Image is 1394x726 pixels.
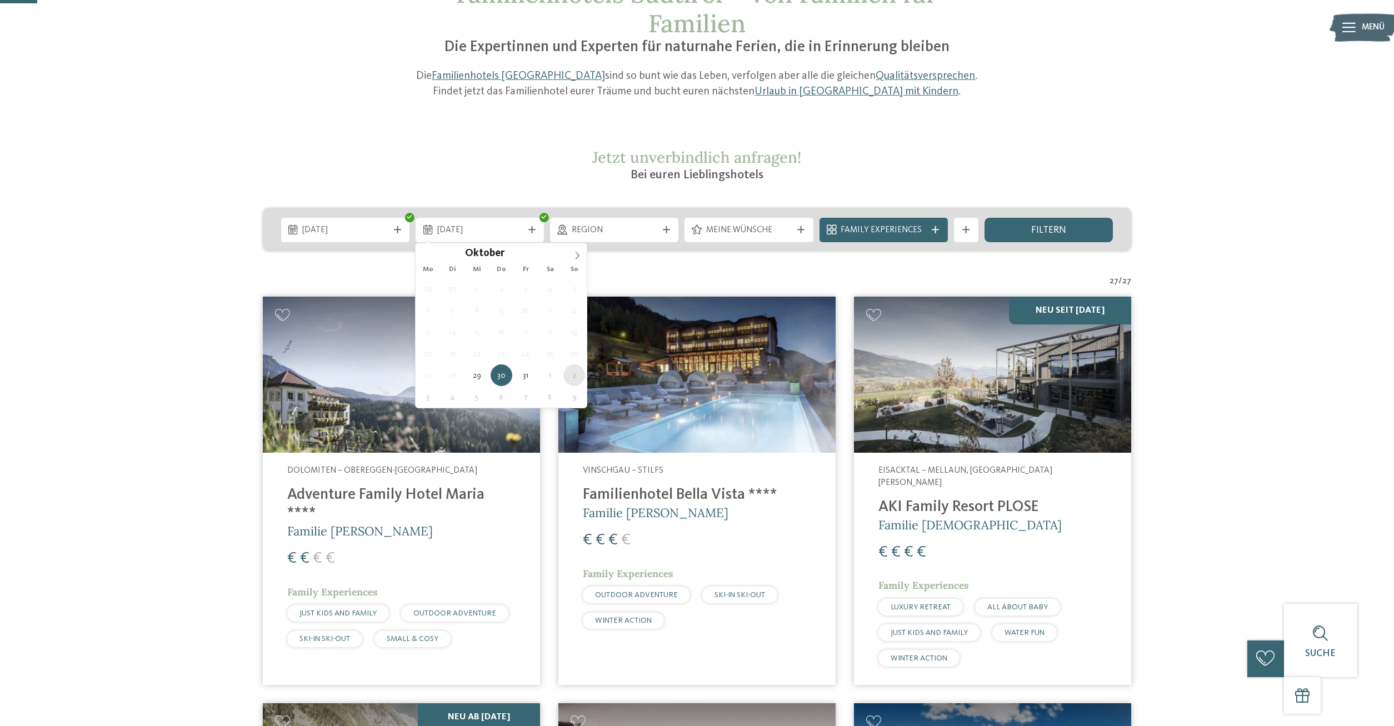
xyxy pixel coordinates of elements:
span: Oktober 26, 2025 [563,343,585,364]
p: Die sind so bunt wie das Leben, verfolgen aber alle die gleichen . Findet jetzt das Familienhotel... [407,69,988,99]
span: November 7, 2025 [514,386,536,408]
span: € [878,544,888,560]
h4: AKI Family Resort PLOSE [878,498,1107,517]
span: Familie [PERSON_NAME] [583,505,728,520]
span: JUST KIDS AND FAMILY [891,629,968,637]
span: November 6, 2025 [491,386,512,408]
span: Sa [538,266,562,273]
span: ALL ABOUT BABY [987,603,1048,611]
span: Oktober 13, 2025 [417,321,439,343]
span: Do [489,266,513,273]
span: Jetzt unverbindlich anfragen! [592,147,801,167]
span: November 3, 2025 [417,386,439,408]
span: Mo [416,266,440,273]
span: Oktober 12, 2025 [563,299,585,321]
span: Oktober 22, 2025 [466,343,488,364]
a: Familienhotels gesucht? Hier findet ihr die besten! Vinschgau – Stilfs Familienhotel Bella Vista ... [558,297,836,685]
span: JUST KIDS AND FAMILY [299,609,377,617]
span: November 1, 2025 [539,364,561,386]
span: filtern [1031,226,1066,236]
span: November 5, 2025 [466,386,488,408]
span: November 4, 2025 [442,386,463,408]
span: Family Experiences [287,585,378,598]
span: € [596,532,605,548]
span: Suche [1305,649,1336,658]
span: Oktober 4, 2025 [539,278,561,299]
a: Qualitätsversprechen [876,71,975,82]
span: Oktober 25, 2025 [539,343,561,364]
span: € [583,532,592,548]
h4: Familienhotel Bella Vista **** [583,486,811,504]
span: 27 [1110,276,1118,288]
span: Oktober 5, 2025 [563,278,585,299]
span: Region [572,224,657,237]
span: November 2, 2025 [563,364,585,386]
img: Adventure Family Hotel Maria **** [263,297,540,453]
span: Family Experiences [583,567,673,580]
span: WATER FUN [1005,629,1045,637]
span: € [621,532,631,548]
span: Oktober 2, 2025 [491,278,512,299]
span: November 8, 2025 [539,386,561,408]
span: Oktober 3, 2025 [514,278,536,299]
span: Oktober 23, 2025 [491,343,512,364]
span: Die Expertinnen und Experten für naturnahe Ferien, die in Erinnerung bleiben [444,39,950,55]
span: Oktober 18, 2025 [539,321,561,343]
span: 27 [1122,276,1131,288]
a: Familienhotels [GEOGRAPHIC_DATA] [432,71,605,82]
span: September 29, 2025 [417,278,439,299]
a: Familienhotels gesucht? Hier findet ihr die besten! Dolomiten – Obereggen-[GEOGRAPHIC_DATA] Adven... [263,297,540,685]
span: Oktober 11, 2025 [539,299,561,321]
a: Urlaub in [GEOGRAPHIC_DATA] mit Kindern [755,86,958,97]
span: € [313,550,322,567]
span: € [300,550,309,567]
span: Oktober 8, 2025 [466,299,488,321]
span: Oktober 14, 2025 [442,321,463,343]
span: Familie [DEMOGRAPHIC_DATA] [878,517,1062,533]
img: Familienhotels gesucht? Hier findet ihr die besten! [854,297,1131,453]
span: Oktober 17, 2025 [514,321,536,343]
span: Family Experiences [878,579,969,592]
h4: Adventure Family Hotel Maria **** [287,486,516,523]
span: Vinschgau – Stilfs [583,466,663,475]
span: € [608,532,618,548]
span: € [287,550,297,567]
span: Familie [PERSON_NAME] [287,523,433,539]
span: WINTER ACTION [595,617,652,624]
span: Oktober 6, 2025 [417,299,439,321]
span: September 30, 2025 [442,278,463,299]
input: Year [504,247,541,259]
span: OUTDOOR ADVENTURE [595,591,678,599]
span: [DATE] [302,224,388,237]
span: Family Experiences [841,224,926,237]
span: SMALL & COSY [387,635,438,643]
span: So [562,266,587,273]
span: Oktober 19, 2025 [563,321,585,343]
span: LUXURY RETREAT [891,603,951,611]
span: Oktober 7, 2025 [442,299,463,321]
span: Mi [464,266,489,273]
span: Oktober 16, 2025 [491,321,512,343]
span: SKI-IN SKI-OUT [299,635,350,643]
span: WINTER ACTION [891,654,947,662]
span: Di [440,266,464,273]
span: Oktober 29, 2025 [466,364,488,386]
span: / [1118,276,1122,288]
span: Oktober [465,249,504,259]
span: [DATE] [437,224,523,237]
span: Oktober 21, 2025 [442,343,463,364]
span: Oktober 28, 2025 [442,364,463,386]
img: Familienhotels gesucht? Hier findet ihr die besten! [558,297,836,453]
a: Familienhotels gesucht? Hier findet ihr die besten! NEU seit [DATE] Eisacktal – Mellaun, [GEOGRAP... [854,297,1131,685]
span: Oktober 1, 2025 [466,278,488,299]
span: € [326,550,335,567]
span: Fr [513,266,538,273]
span: Eisacktal – Mellaun, [GEOGRAPHIC_DATA][PERSON_NAME] [878,466,1052,487]
span: Bei euren Lieblingshotels [631,169,763,181]
span: Oktober 20, 2025 [417,343,439,364]
span: November 9, 2025 [563,386,585,408]
span: SKI-IN SKI-OUT [715,591,765,599]
span: Meine Wünsche [706,224,792,237]
span: € [904,544,913,560]
span: Oktober 27, 2025 [417,364,439,386]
